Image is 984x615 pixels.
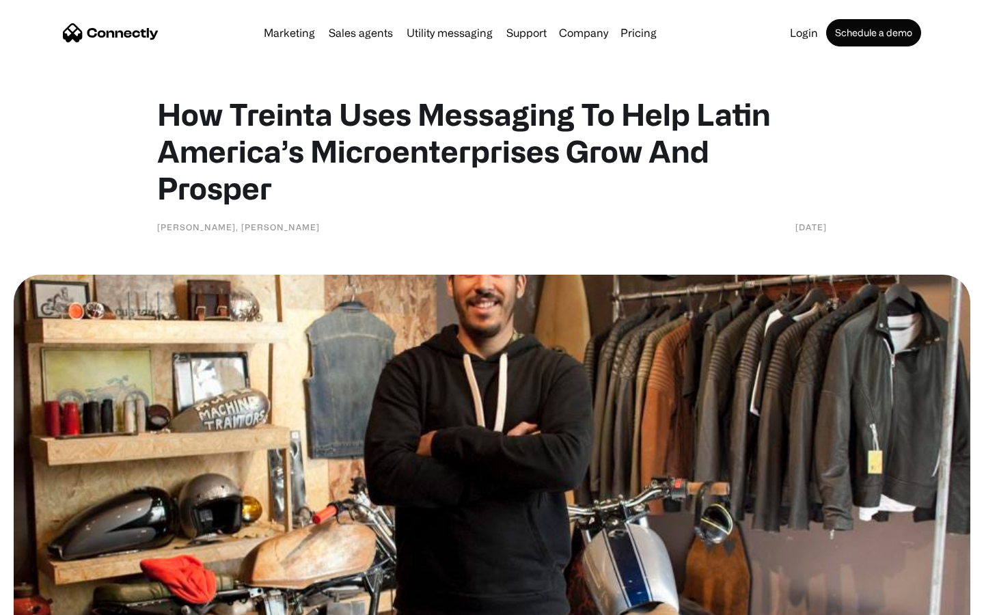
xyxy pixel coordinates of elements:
a: home [63,23,159,43]
a: Pricing [615,27,662,38]
a: Utility messaging [401,27,498,38]
ul: Language list [27,591,82,610]
div: [PERSON_NAME], [PERSON_NAME] [157,220,320,234]
a: Marketing [258,27,320,38]
div: Company [555,23,612,42]
a: Schedule a demo [826,19,921,46]
a: Login [784,27,823,38]
div: [DATE] [795,220,827,234]
a: Support [501,27,552,38]
div: Company [559,23,608,42]
a: Sales agents [323,27,398,38]
aside: Language selected: English [14,591,82,610]
h1: How Treinta Uses Messaging To Help Latin America’s Microenterprises Grow And Prosper [157,96,827,206]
